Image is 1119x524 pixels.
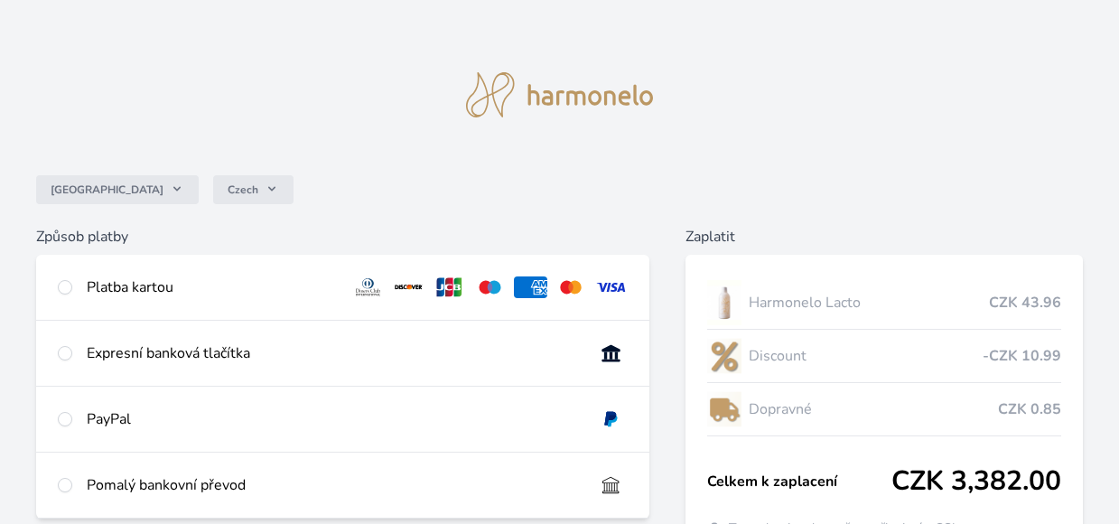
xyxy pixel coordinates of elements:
[594,276,628,298] img: visa.svg
[749,292,989,313] span: Harmonelo Lacto
[594,408,628,430] img: paypal.svg
[707,387,741,432] img: delivery-lo.png
[51,182,163,197] span: [GEOGRAPHIC_DATA]
[983,345,1061,367] span: -CZK 10.99
[392,276,425,298] img: discover.svg
[707,471,891,492] span: Celkem k zaplacení
[998,398,1061,420] span: CZK 0.85
[749,398,998,420] span: Dopravné
[891,465,1061,498] span: CZK 3,382.00
[473,276,507,298] img: maestro.svg
[36,175,199,204] button: [GEOGRAPHIC_DATA]
[989,292,1061,313] span: CZK 43.96
[36,226,649,248] h6: Způsob platby
[87,474,580,496] div: Pomalý bankovní převod
[707,280,741,325] img: CLEAN_LACTO_se_stinem_x-hi-lo.jpg
[514,276,547,298] img: amex.svg
[213,175,294,204] button: Czech
[749,345,983,367] span: Discount
[685,226,1083,248] h6: Zaplatit
[555,276,588,298] img: mc.svg
[87,342,580,364] div: Expresní banková tlačítka
[228,182,258,197] span: Czech
[433,276,466,298] img: jcb.svg
[466,72,654,117] img: logo.svg
[87,276,337,298] div: Platba kartou
[594,342,628,364] img: onlineBanking_CZ.svg
[594,474,628,496] img: bankTransfer_IBAN.svg
[87,408,580,430] div: PayPal
[707,333,741,379] img: discount-lo.png
[351,276,385,298] img: diners.svg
